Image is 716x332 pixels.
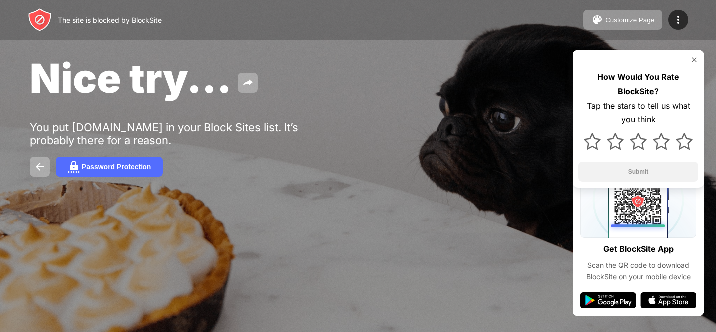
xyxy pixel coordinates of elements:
img: star.svg [630,133,647,150]
img: app-store.svg [640,292,696,308]
img: google-play.svg [580,292,636,308]
img: header-logo.svg [28,8,52,32]
div: Password Protection [82,163,151,171]
img: rate-us-close.svg [690,56,698,64]
div: Customize Page [605,16,654,24]
img: back.svg [34,161,46,173]
div: You put [DOMAIN_NAME] in your Block Sites list. It’s probably there for a reason. [30,121,338,147]
img: star.svg [676,133,693,150]
img: share.svg [242,77,254,89]
div: Get BlockSite App [603,242,674,256]
button: Customize Page [583,10,662,30]
img: star.svg [607,133,624,150]
button: Password Protection [56,157,163,177]
img: password.svg [68,161,80,173]
img: star.svg [584,133,601,150]
div: Scan the QR code to download BlockSite on your mobile device [580,260,696,282]
img: menu-icon.svg [672,14,684,26]
span: Nice try... [30,54,232,102]
div: Tap the stars to tell us what you think [578,99,698,127]
div: The site is blocked by BlockSite [58,16,162,24]
img: star.svg [653,133,670,150]
div: How Would You Rate BlockSite? [578,70,698,99]
img: pallet.svg [591,14,603,26]
button: Submit [578,162,698,182]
